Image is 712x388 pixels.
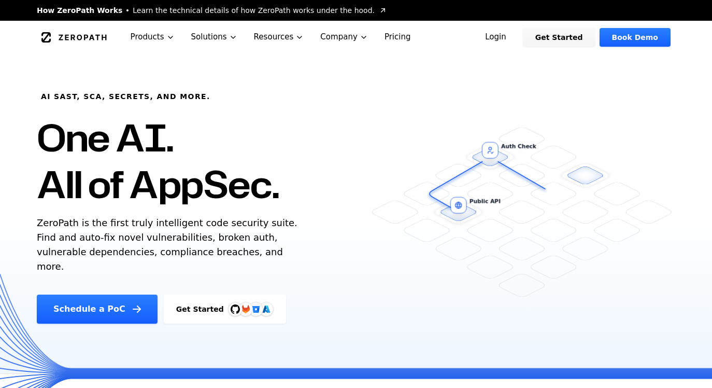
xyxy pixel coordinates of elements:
[246,21,312,53] button: Resources
[164,295,286,324] a: Get StartedGitHubGitLabAzure
[37,5,122,16] span: How ZeroPath Works
[473,28,519,47] a: Login
[37,216,302,274] p: ZeroPath is the first truly intelligent code security suite. Find and auto-fix novel vulnerabilit...
[312,21,376,53] button: Company
[250,303,262,315] svg: Bitbucket
[235,299,256,320] img: GitLab
[37,5,387,16] a: How ZeroPath WorksLearn the technical details of how ZeroPath works under the hood.
[37,114,279,207] h1: One AI. All of AppSec.
[37,295,158,324] a: Schedule a PoC
[376,21,419,53] a: Pricing
[523,28,595,47] a: Get Started
[262,305,270,313] img: Azure
[133,5,375,16] span: Learn the technical details of how ZeroPath works under the hood.
[24,21,688,53] nav: Global
[231,304,240,314] img: GitHub
[600,28,671,47] a: Book Demo
[41,91,210,102] h6: AI SAST, SCA, Secrets, and more.
[183,21,246,53] button: Solutions
[122,21,183,53] button: Products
